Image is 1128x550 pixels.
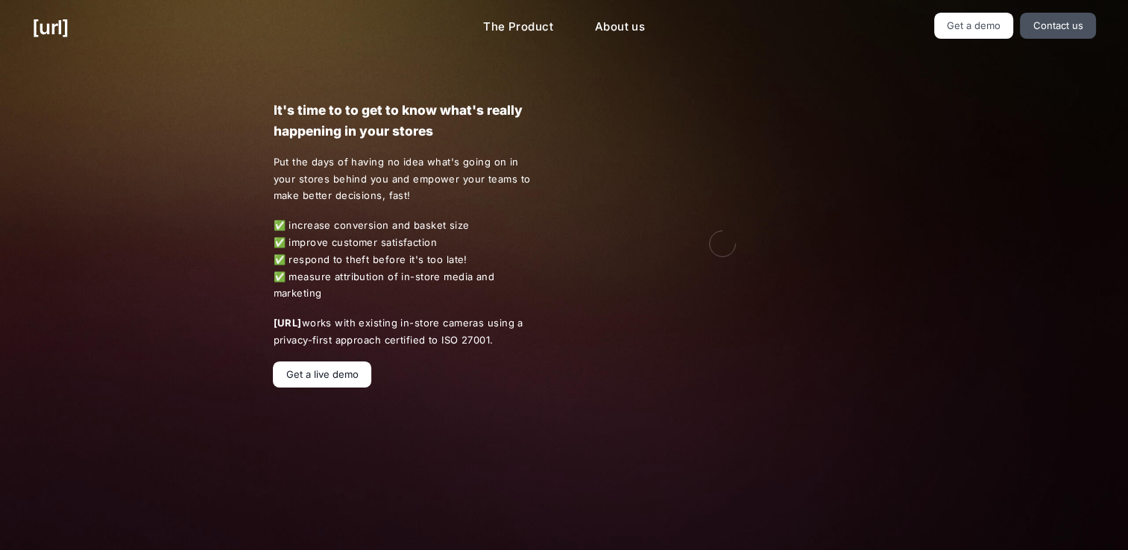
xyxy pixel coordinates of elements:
[273,314,538,349] span: works with existing in-store cameras using a privacy-first approach certified to ISO 27001.
[291,63,339,75] span: Last Name
[1020,13,1096,39] a: Contact us
[273,100,538,142] p: It's time to to get to know what's really happening in your stores
[273,317,301,329] strong: [URL]
[471,13,565,42] a: The Product
[32,13,69,42] a: [URL]
[273,154,538,204] span: Put the days of having no idea what's going on in your stores behind you and empower your teams t...
[273,361,371,388] a: Get a live demo
[934,13,1014,39] a: Get a demo
[273,217,538,302] span: ✅ increase conversion and basket size ✅ improve customer satisfaction ✅ respond to theft before i...
[583,13,657,42] a: About us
